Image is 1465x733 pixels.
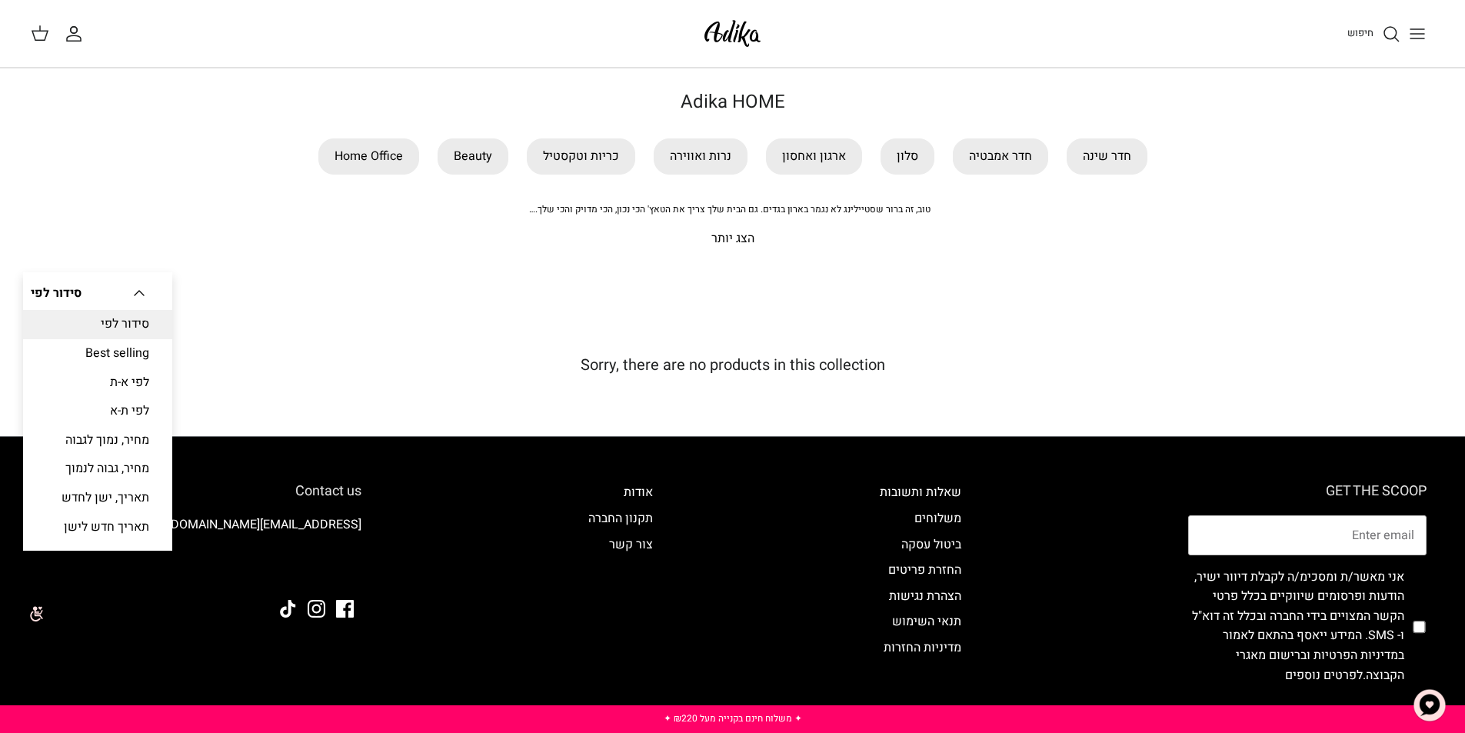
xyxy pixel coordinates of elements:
[23,368,172,398] a: לפי א-ת
[624,483,653,501] a: אודות
[31,284,82,302] span: סידור לפי
[529,202,931,216] span: טוב, זה ברור שסטיילינג לא נגמר בארון בגדים. גם הבית שלך צריך את הטאץ' הכי נכון, הכי מדויק והכי שלך.
[654,138,747,175] a: נרות ואווירה
[1188,483,1427,500] h6: GET THE SCOOP
[1188,568,1404,686] label: אני מאשר/ת ומסכימ/ה לקבלת דיוור ישיר, הודעות ופרסומים שיווקיים בכלל פרטי הקשר המצויים בידי החברה ...
[664,711,802,725] a: ✦ משלוח חינם בקנייה מעל ₪220 ✦
[1400,17,1434,51] button: Toggle menu
[1285,666,1363,685] a: לפרטים נוספים
[1347,25,1400,43] a: חיפוש
[195,92,1271,114] h1: Adika HOME
[700,15,765,52] img: Adika IL
[892,612,961,631] a: תנאי השימוש
[308,600,325,618] a: Instagram
[901,535,961,554] a: ביטול עסקה
[65,25,89,43] a: החשבון שלי
[38,483,361,500] h6: Contact us
[23,426,172,455] a: מחיר, נמוך לגבוה
[12,593,54,635] img: accessibility_icon02.svg
[888,561,961,579] a: החזרת פריטים
[527,138,635,175] a: כריות וטקסטיל
[23,397,172,426] a: לפי ת-א
[884,638,961,657] a: מדיניות החזרות
[195,229,1271,249] p: הצג יותר
[1407,682,1453,728] button: צ'אט
[31,356,1434,375] h5: Sorry, there are no products in this collection
[318,138,419,175] a: Home Office
[881,138,934,175] a: סלון
[880,483,961,501] a: שאלות ותשובות
[336,600,354,618] a: Facebook
[279,600,297,618] a: Tiktok
[438,138,508,175] a: Beauty
[31,276,148,310] button: סידור לפי
[23,484,172,513] a: תאריך, ישן לחדש
[168,515,361,534] a: [EMAIL_ADDRESS][DOMAIN_NAME]
[23,455,172,484] a: מחיר, גבוה לנמוך
[588,509,653,528] a: תקנון החברה
[953,138,1048,175] a: חדר אמבטיה
[609,535,653,554] a: צור קשר
[766,138,862,175] a: ארגון ואחסון
[1188,515,1427,555] input: Email
[23,513,172,542] a: תאריך חדש לישן
[889,587,961,605] a: הצהרת נגישות
[319,558,361,578] img: Adika IL
[914,509,961,528] a: משלוחים
[1347,25,1373,40] span: חיפוש
[23,339,172,368] a: Best selling
[1067,138,1147,175] a: חדר שינה
[23,310,172,339] a: סידור לפי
